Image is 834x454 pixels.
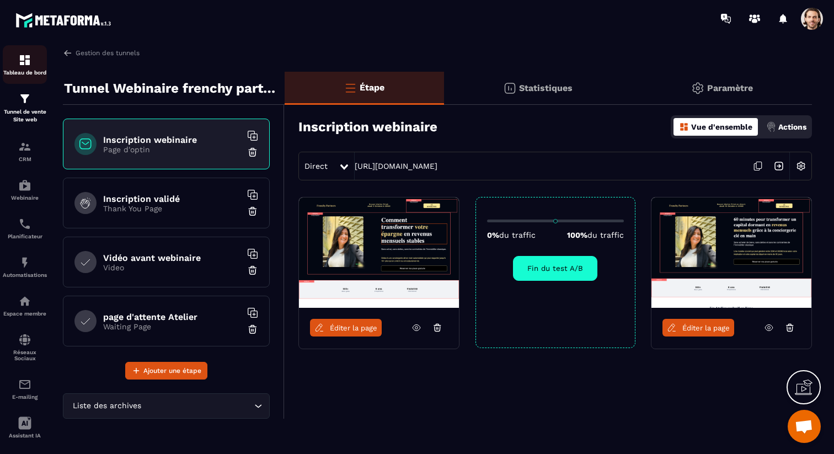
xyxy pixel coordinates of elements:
[3,325,47,370] a: social-networksocial-networkRéseaux Sociaux
[499,231,536,239] span: du traffic
[3,408,47,447] a: Assistant IA
[503,82,516,95] img: stats.20deebd0.svg
[691,122,752,131] p: Vue d'ensemble
[63,48,73,58] img: arrow
[513,256,597,281] button: Fin du test A/B
[3,233,47,239] p: Planificateur
[18,295,31,308] img: automations
[247,324,258,335] img: trash
[3,272,47,278] p: Automatisations
[330,324,377,332] span: Éditer la page
[103,194,241,204] h6: Inscription validé
[247,206,258,217] img: trash
[355,162,437,170] a: [URL][DOMAIN_NAME]
[310,319,382,337] a: Éditer la page
[103,322,241,331] p: Waiting Page
[567,231,624,239] p: 100%
[63,48,140,58] a: Gestion des tunnels
[125,362,207,380] button: Ajouter une étape
[3,311,47,317] p: Espace membre
[143,400,252,412] input: Search for option
[3,132,47,170] a: formationformationCRM
[768,156,789,177] img: arrow-next.bcc2205e.svg
[143,365,201,376] span: Ajouter une étape
[103,312,241,322] h6: page d'attente Atelier
[519,83,573,93] p: Statistiques
[247,265,258,276] img: trash
[3,70,47,76] p: Tableau de bord
[3,84,47,132] a: formationformationTunnel de vente Site web
[103,145,241,154] p: Page d'optin
[299,197,459,308] img: image
[18,54,31,67] img: formation
[3,108,47,124] p: Tunnel de vente Site web
[298,119,437,135] h3: Inscription webinaire
[18,179,31,192] img: automations
[18,92,31,105] img: formation
[18,333,31,346] img: social-network
[691,82,704,95] img: setting-gr.5f69749f.svg
[103,263,241,272] p: Video
[679,122,689,132] img: dashboard-orange.40269519.svg
[18,256,31,269] img: automations
[3,349,47,361] p: Réseaux Sociaux
[3,286,47,325] a: automationsautomationsEspace membre
[651,197,811,308] img: image
[3,45,47,84] a: formationformationTableau de bord
[63,393,270,419] div: Search for option
[3,394,47,400] p: E-mailing
[3,248,47,286] a: automationsautomationsAutomatisations
[778,122,806,131] p: Actions
[790,156,811,177] img: setting-w.858f3a88.svg
[18,378,31,391] img: email
[682,324,730,332] span: Éditer la page
[103,135,241,145] h6: Inscription webinaire
[64,77,276,99] p: Tunnel Webinaire frenchy partners
[3,370,47,408] a: emailemailE-mailing
[103,204,241,213] p: Thank You Page
[15,10,115,30] img: logo
[3,209,47,248] a: schedulerschedulerPlanificateur
[3,170,47,209] a: automationsautomationsWebinaire
[766,122,776,132] img: actions.d6e523a2.png
[247,147,258,158] img: trash
[344,81,357,94] img: bars-o.4a397970.svg
[587,231,624,239] span: du traffic
[360,82,384,93] p: Étape
[18,140,31,153] img: formation
[103,253,241,263] h6: Vidéo avant webinaire
[70,400,143,412] span: Liste des archives
[3,195,47,201] p: Webinaire
[707,83,753,93] p: Paramètre
[18,217,31,231] img: scheduler
[3,156,47,162] p: CRM
[3,432,47,439] p: Assistant IA
[487,231,536,239] p: 0%
[304,162,328,170] span: Direct
[662,319,734,337] a: Éditer la page
[788,410,821,443] div: Ouvrir le chat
